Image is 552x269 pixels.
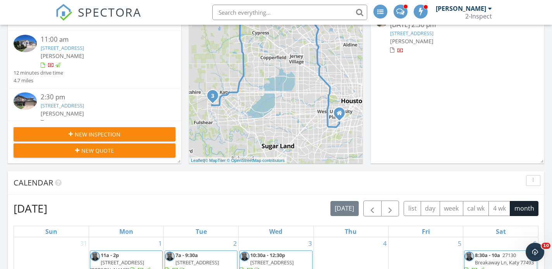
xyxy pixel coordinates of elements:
a: Wednesday [268,226,284,237]
a: Go to September 3, 2025 [307,237,313,250]
span: 10:30a - 12:30p [250,252,285,259]
a: © OpenStreetMap contributors [227,158,285,163]
a: Go to September 6, 2025 [531,237,538,250]
button: 4 wk [488,201,510,216]
a: 11:00 am [STREET_ADDRESS] [PERSON_NAME] 12 minutes drive time 4.7 miles [14,35,175,84]
iframe: Intercom live chat [526,243,544,261]
span: SPECTORA [78,4,141,20]
a: Sunday [44,226,59,237]
button: Next month [381,201,399,216]
span: [PERSON_NAME] [41,110,84,117]
button: [DATE] [330,201,359,216]
button: week [440,201,463,216]
button: cal wk [463,201,489,216]
img: screen_shot_20230324_at_1.56.56_pm.png [90,252,100,261]
span: 10 [542,243,550,249]
a: Monday [118,226,135,237]
span: [STREET_ADDRESS] [250,259,294,266]
button: Previous month [363,201,382,216]
a: [DATE] 2:30 pm [STREET_ADDRESS] [PERSON_NAME] [377,20,538,54]
a: 2:30 pm [STREET_ADDRESS] [PERSON_NAME] 57 minutes drive time 42.8 miles [14,92,175,142]
span: New Inspection [75,130,120,138]
button: day [421,201,440,216]
button: list [404,201,421,216]
span: 7a - 9:30a [175,252,198,259]
span: New Quote [81,146,114,155]
a: Go to September 5, 2025 [456,237,463,250]
img: 9571765%2Fcover_photos%2FvMyvghEVT7hOlunq42U0%2Fsmall.jpg [14,35,37,52]
span: [PERSON_NAME] [41,52,84,60]
span: Calendar [14,177,53,188]
a: Go to August 31, 2025 [79,237,89,250]
div: | [189,157,287,164]
h2: [DATE] [14,201,47,216]
span: [STREET_ADDRESS] [175,259,219,266]
span: 11a - 2p [101,252,119,259]
button: New Quote [14,143,175,157]
span: 8:30a - 10a [475,252,500,259]
div: 2-Inspect [465,12,492,20]
img: screen_shot_20230324_at_1.56.56_pm.png [165,252,175,261]
i: 3 [211,94,214,99]
a: Go to September 2, 2025 [232,237,238,250]
div: 11:00 am [41,35,162,44]
a: [STREET_ADDRESS] [390,30,433,37]
div: 12 minutes drive time [14,69,63,77]
a: Thursday [343,226,358,237]
a: © MapTiler [205,158,226,163]
a: Go to September 1, 2025 [157,237,163,250]
img: The Best Home Inspection Software - Spectora [55,4,72,21]
button: month [510,201,538,216]
img: 9570008%2Fcover_photos%2FFqikx0lw33O0MVG6Lfxa%2Fsmall.jpg [14,92,37,110]
a: Leaflet [191,158,204,163]
div: 8205 Braesmain Dr #20096, Houston TX 77025 [339,113,344,117]
button: New Inspection [14,127,175,141]
a: [STREET_ADDRESS] [41,102,84,109]
div: [DATE] 2:30 pm [390,20,525,30]
input: Search everything... [212,5,367,20]
div: 2907 Isla Gorge Ct, Katy, TX 77494 [213,95,217,100]
a: Tuesday [194,226,208,237]
div: [PERSON_NAME] [436,5,486,12]
span: [PERSON_NAME] [390,37,433,45]
img: screen_shot_20230324_at_1.56.56_pm.png [240,252,249,261]
img: screen_shot_20230324_at_1.56.56_pm.png [464,252,474,261]
a: [STREET_ADDRESS] [41,44,84,51]
div: 2:30 pm [41,92,162,102]
a: Friday [420,226,432,237]
a: Go to September 4, 2025 [382,237,388,250]
div: 4.7 miles [14,77,63,84]
a: SPECTORA [55,10,141,27]
a: Saturday [494,226,507,237]
span: 27130 Breakaway Ln, Katy 77493 [475,252,534,266]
